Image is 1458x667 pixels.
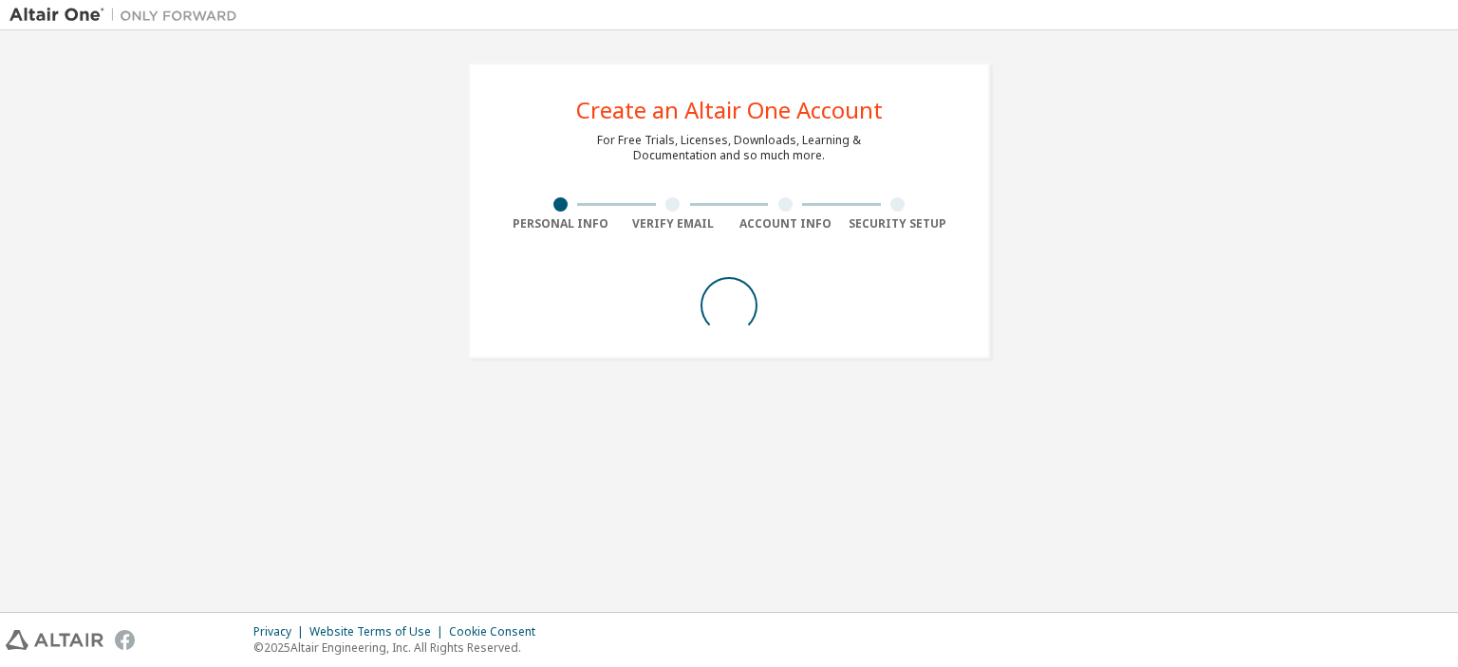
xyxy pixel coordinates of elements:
div: Privacy [253,624,309,639]
div: Create an Altair One Account [576,99,883,121]
img: facebook.svg [115,630,135,650]
div: Security Setup [842,216,955,232]
div: Cookie Consent [449,624,547,639]
div: Website Terms of Use [309,624,449,639]
img: Altair One [9,6,247,25]
p: © 2025 Altair Engineering, Inc. All Rights Reserved. [253,639,547,656]
div: Verify Email [617,216,730,232]
img: altair_logo.svg [6,630,103,650]
div: Account Info [729,216,842,232]
div: Personal Info [504,216,617,232]
div: For Free Trials, Licenses, Downloads, Learning & Documentation and so much more. [597,133,861,163]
